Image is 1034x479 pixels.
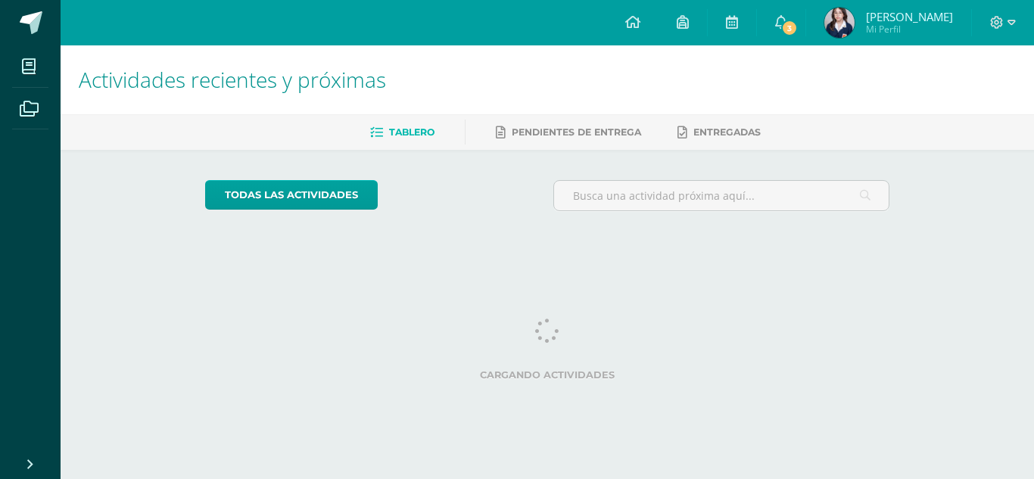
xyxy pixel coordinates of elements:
[512,126,641,138] span: Pendientes de entrega
[205,180,378,210] a: todas las Actividades
[205,369,890,381] label: Cargando actividades
[370,120,434,145] a: Tablero
[79,65,386,94] span: Actividades recientes y próximas
[677,120,761,145] a: Entregadas
[866,23,953,36] span: Mi Perfil
[693,126,761,138] span: Entregadas
[496,120,641,145] a: Pendientes de entrega
[781,20,798,36] span: 3
[389,126,434,138] span: Tablero
[824,8,855,38] img: 41b69cafc6c9dcc1d0ea30fe2271c450.png
[554,181,889,210] input: Busca una actividad próxima aquí...
[866,9,953,24] span: [PERSON_NAME]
